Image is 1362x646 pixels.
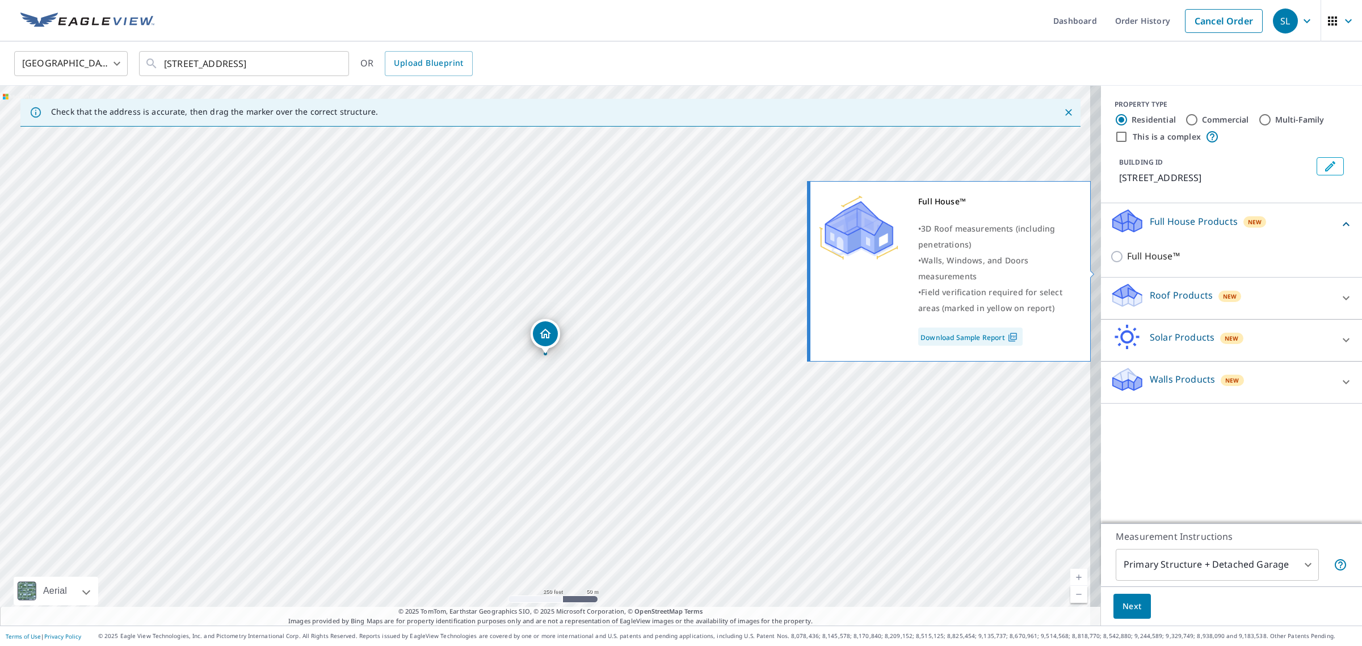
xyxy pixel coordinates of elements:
p: Full House™ [1127,249,1180,263]
a: Cancel Order [1185,9,1263,33]
a: Upload Blueprint [385,51,472,76]
p: Roof Products [1150,288,1213,302]
div: Aerial [40,577,70,605]
img: Premium [819,194,898,262]
div: Primary Structure + Detached Garage [1116,549,1319,581]
div: Full House™ [918,194,1076,209]
span: New [1223,292,1237,301]
label: Residential [1132,114,1176,125]
span: New [1225,376,1239,385]
p: Measurement Instructions [1116,530,1347,543]
a: Current Level 17, Zoom Out [1070,586,1087,603]
img: Pdf Icon [1005,332,1020,342]
p: Solar Products [1150,330,1214,344]
a: Privacy Policy [44,632,81,640]
a: Terms of Use [6,632,41,640]
div: [GEOGRAPHIC_DATA] [14,48,128,79]
button: Next [1113,594,1151,619]
p: © 2025 Eagle View Technologies, Inc. and Pictometry International Corp. All Rights Reserved. Repo... [98,632,1356,640]
span: © 2025 TomTom, Earthstar Geographics SIO, © 2025 Microsoft Corporation, © [398,607,703,616]
p: | [6,633,81,640]
label: This is a complex [1133,131,1201,142]
div: • [918,221,1076,253]
div: SL [1273,9,1298,33]
div: Roof ProductsNew [1110,282,1353,314]
div: Dropped pin, building 1, Residential property, 8705 Long Lake Rd SE Port Orchard, WA 98367 [531,319,560,354]
span: New [1248,217,1262,226]
span: 3D Roof measurements (including penetrations) [918,223,1055,250]
span: Field verification required for select areas (marked in yellow on report) [918,287,1062,313]
p: Walls Products [1150,372,1215,386]
div: PROPERTY TYPE [1115,99,1348,110]
label: Multi-Family [1275,114,1325,125]
span: Upload Blueprint [394,56,463,70]
div: Walls ProductsNew [1110,366,1353,398]
span: Next [1123,599,1142,614]
button: Close [1061,105,1076,120]
div: Solar ProductsNew [1110,324,1353,356]
div: • [918,253,1076,284]
img: EV Logo [20,12,154,30]
div: • [918,284,1076,316]
a: Terms [684,607,703,615]
input: Search by address or latitude-longitude [164,48,326,79]
span: Walls, Windows, and Doors measurements [918,255,1028,282]
div: Full House ProductsNew [1110,208,1353,240]
p: Full House Products [1150,215,1238,228]
p: [STREET_ADDRESS] [1119,171,1312,184]
div: OR [360,51,473,76]
span: New [1225,334,1239,343]
p: BUILDING ID [1119,157,1163,167]
p: Check that the address is accurate, then drag the marker over the correct structure. [51,107,378,117]
a: OpenStreetMap [634,607,682,615]
a: Download Sample Report [918,328,1023,346]
a: Current Level 17, Zoom In [1070,569,1087,586]
label: Commercial [1202,114,1249,125]
span: Your report will include the primary structure and a detached garage if one exists. [1334,558,1347,572]
div: Aerial [14,577,98,605]
button: Edit building 1 [1317,157,1344,175]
